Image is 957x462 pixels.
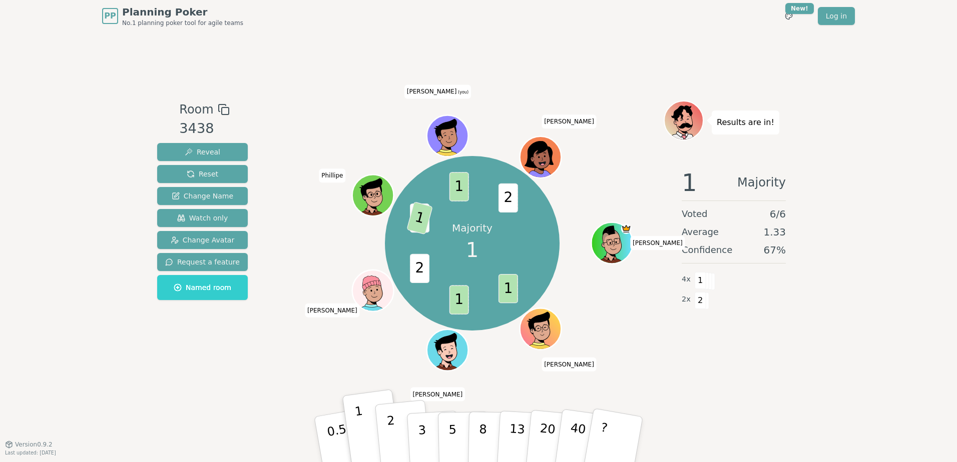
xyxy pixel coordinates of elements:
[449,285,469,314] span: 1
[780,7,798,25] button: New!
[763,225,786,239] span: 1.33
[157,165,248,183] button: Reset
[682,294,691,305] span: 2 x
[818,7,855,25] a: Log in
[172,191,233,201] span: Change Name
[682,274,691,285] span: 4 x
[737,170,786,194] span: Majority
[319,169,345,183] span: Click to change your name
[122,5,243,19] span: Planning Poker
[404,85,471,99] span: Click to change your name
[185,147,220,157] span: Reveal
[457,90,469,95] span: (you)
[187,169,218,179] span: Reset
[157,253,248,271] button: Request a feature
[499,183,518,212] span: 2
[621,223,632,234] span: Toce is the host
[682,170,697,194] span: 1
[717,115,774,129] p: Results are in!
[157,231,248,249] button: Change Avatar
[177,213,228,223] span: Watch only
[157,143,248,161] button: Reveal
[5,450,56,455] span: Last updated: [DATE]
[157,187,248,205] button: Change Name
[122,19,243,27] span: No.1 planning poker tool for agile teams
[410,387,465,401] span: Click to change your name
[305,303,360,317] span: Click to change your name
[354,404,369,458] p: 1
[174,282,231,292] span: Named room
[682,225,719,239] span: Average
[682,243,732,257] span: Confidence
[157,275,248,300] button: Named room
[542,357,597,371] span: Click to change your name
[407,201,433,234] span: 1
[695,292,706,309] span: 2
[630,236,685,250] span: Click to change your name
[102,5,243,27] a: PPPlanning PokerNo.1 planning poker tool for agile teams
[428,116,467,155] button: Click to change your avatar
[104,10,116,22] span: PP
[410,253,430,282] span: 2
[499,274,518,303] span: 1
[15,440,53,448] span: Version 0.9.2
[157,209,248,227] button: Watch only
[5,440,53,448] button: Version0.9.2
[165,257,240,267] span: Request a feature
[764,243,786,257] span: 67 %
[785,3,814,14] div: New!
[179,100,213,118] span: Room
[171,235,235,245] span: Change Avatar
[695,272,706,289] span: 1
[466,235,478,265] span: 1
[682,207,708,221] span: Voted
[449,172,469,201] span: 1
[770,207,786,221] span: 6 / 6
[452,221,493,235] p: Majority
[179,118,229,139] div: 3438
[542,115,597,129] span: Click to change your name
